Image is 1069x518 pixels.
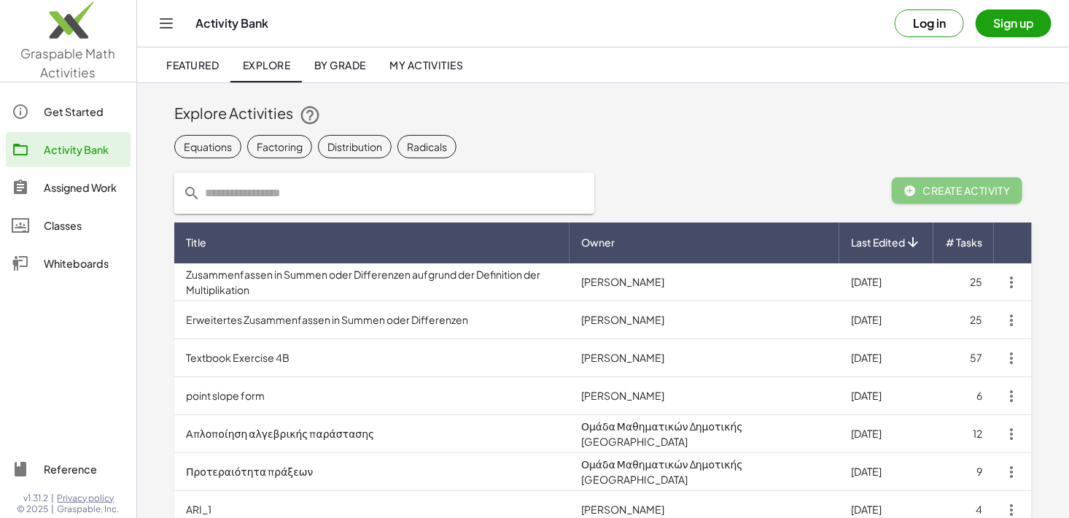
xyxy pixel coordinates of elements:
[257,139,303,154] div: Factoring
[6,132,131,167] a: Activity Bank
[174,103,1032,126] div: Explore Activities
[44,460,125,478] div: Reference
[581,235,615,250] span: Owner
[174,339,570,377] td: Textbook Exercise 4B
[183,185,201,202] i: prepended action
[174,263,570,301] td: Zusammenfassen in Summen oder Differenzen aufgrund der Definition der Multiplikation
[58,503,120,515] span: Graspable, Inc.
[174,377,570,415] td: point slope form
[933,339,994,377] td: 57
[839,301,933,339] td: [DATE]
[946,235,982,250] span: # Tasks
[174,415,570,453] td: Απλοποίηση αλγεβρικής παράστασης
[933,263,994,301] td: 25
[44,103,125,120] div: Get Started
[933,415,994,453] td: 12
[6,246,131,281] a: Whiteboards
[570,377,839,415] td: [PERSON_NAME]
[851,235,905,250] span: Last Edited
[52,492,55,504] span: |
[174,301,570,339] td: Erweitertes Zusammenfassen in Summen oder Differenzen
[242,58,290,71] span: Explore
[174,453,570,491] td: Προτεραιότητα πράξεων
[895,9,964,37] button: Log in
[570,263,839,301] td: [PERSON_NAME]
[570,301,839,339] td: [PERSON_NAME]
[933,377,994,415] td: 6
[892,177,1022,204] button: Create Activity
[186,235,206,250] span: Title
[24,492,49,504] span: v1.31.2
[166,58,219,71] span: Featured
[58,492,120,504] a: Privacy policy
[314,58,365,71] span: By Grade
[18,503,49,515] span: © 2025
[327,139,382,154] div: Distribution
[976,9,1051,37] button: Sign up
[44,255,125,272] div: Whiteboards
[6,452,131,487] a: Reference
[839,453,933,491] td: [DATE]
[44,179,125,196] div: Assigned Work
[839,339,933,377] td: [DATE]
[570,453,839,491] td: Ομάδα Μαθηματικών Δημοτικής [GEOGRAPHIC_DATA]
[570,415,839,453] td: Ομάδα Μαθηματικών Δημοτικής [GEOGRAPHIC_DATA]
[839,377,933,415] td: [DATE]
[6,94,131,129] a: Get Started
[52,503,55,515] span: |
[389,58,464,71] span: My Activities
[407,139,447,154] div: Radicals
[903,184,1011,197] span: Create Activity
[155,12,178,35] button: Toggle navigation
[44,141,125,158] div: Activity Bank
[570,339,839,377] td: [PERSON_NAME]
[184,139,232,154] div: Equations
[44,217,125,234] div: Classes
[933,453,994,491] td: 9
[933,301,994,339] td: 25
[6,170,131,205] a: Assigned Work
[21,45,116,80] span: Graspable Math Activities
[839,263,933,301] td: [DATE]
[6,208,131,243] a: Classes
[839,415,933,453] td: [DATE]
